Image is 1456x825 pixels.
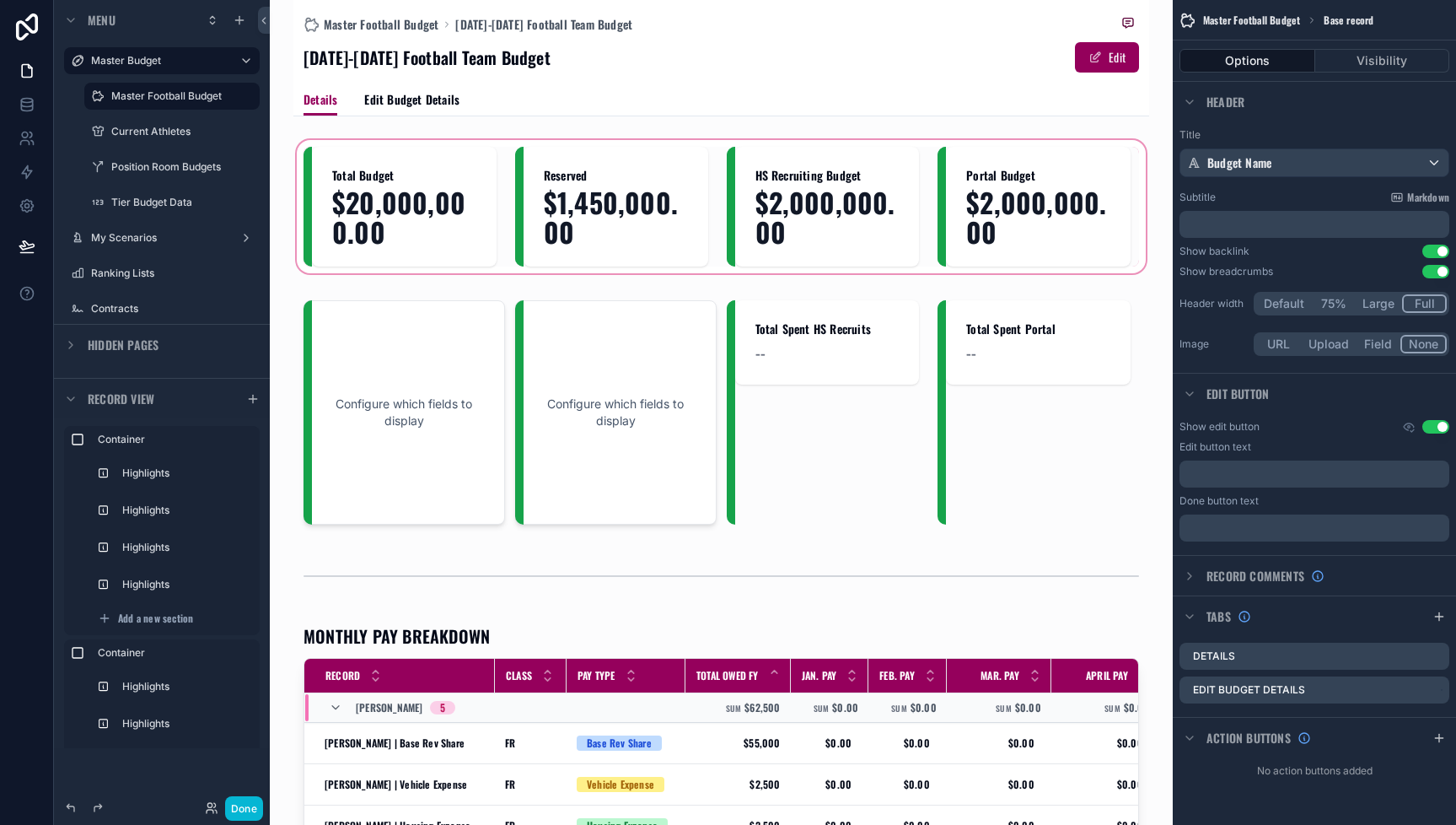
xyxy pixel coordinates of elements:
label: Title [1179,128,1449,142]
span: Markdown [1407,191,1449,204]
span: Menu [88,12,116,29]
div: scrollable content [1179,515,1449,542]
small: Sum [814,703,830,714]
a: Master Football Budget [304,16,438,33]
small: Sum [891,703,907,714]
div: scrollable content [1179,461,1449,488]
a: Edit Budget Details [364,84,459,118]
button: Done [225,796,263,821]
span: Edit Budget Details [364,91,459,108]
label: Container [98,646,253,660]
span: $0.00 [1124,700,1150,714]
label: Current Athletes [111,125,256,138]
span: Class [506,669,532,682]
label: Subtitle [1179,191,1216,204]
label: Header width [1179,297,1247,310]
span: $62,500 [744,700,780,714]
span: Action buttons [1206,730,1291,747]
span: Budget Name [1207,154,1271,171]
label: Image [1179,337,1247,351]
span: Record view [88,391,154,407]
label: Highlights [122,466,250,480]
span: Pay Type [578,669,615,682]
span: Hidden pages [88,337,158,353]
span: Tabs [1206,608,1231,625]
span: Mar. Pay [981,669,1019,682]
span: $0.00 [1015,700,1041,714]
label: Edit button text [1179,440,1251,454]
div: scrollable content [1179,211,1449,238]
label: Highlights [122,680,250,693]
span: Header [1206,94,1244,111]
label: Ranking Lists [91,267,256,280]
button: 75% [1312,294,1355,313]
span: Edit button [1206,386,1269,402]
span: Feb. Pay [879,669,915,682]
span: April Pay [1086,669,1128,682]
span: Master Football Budget [1203,13,1300,27]
a: [DATE]-[DATE] Football Team Budget [455,16,632,33]
label: Master Football Budget [111,89,250,103]
label: Highlights [122,541,250,554]
label: Highlights [122,717,250,731]
span: $0.00 [832,700,858,714]
button: URL [1256,335,1301,353]
div: Show breadcrumbs [1179,265,1273,278]
label: Edit Budget Details [1193,683,1305,697]
span: Total Owed FY [696,669,759,682]
label: Contracts [91,302,256,315]
button: Upload [1301,335,1357,353]
button: Edit [1075,42,1139,73]
div: No action buttons added [1173,758,1456,785]
span: Master Football Budget [324,16,438,33]
small: Sum [1104,703,1120,714]
label: Master Budget [91,54,226,67]
label: Container [98,433,253,446]
div: scrollable content [54,418,270,748]
span: [PERSON_NAME] [356,701,423,714]
small: Sum [726,703,742,714]
label: Done button text [1179,494,1259,508]
button: Visibility [1315,49,1450,73]
small: Sum [996,703,1012,714]
button: Default [1256,294,1312,313]
button: Budget Name [1179,148,1449,177]
label: Show edit button [1179,420,1260,434]
label: My Scenarios [91,231,233,245]
button: Field [1357,335,1401,353]
label: Tier Budget Data [111,196,256,209]
label: Highlights [122,504,250,517]
span: Base record [1324,13,1373,27]
span: Add a new section [118,612,193,625]
span: Details [304,91,337,108]
span: Record comments [1206,568,1304,585]
h1: [DATE]-[DATE] Football Team Budget [304,46,551,69]
a: Markdown [1390,191,1449,204]
span: Jan. Pay [802,669,837,682]
span: $0.00 [911,700,937,714]
button: Options [1179,49,1315,73]
button: None [1400,335,1447,353]
button: Full [1402,294,1447,313]
div: Show backlink [1179,245,1249,258]
div: 5 [440,701,445,714]
label: Details [1193,650,1235,663]
label: Position Room Budgets [111,160,256,174]
button: Large [1355,294,1402,313]
span: Record [325,669,360,682]
a: Details [304,84,337,116]
label: Highlights [122,578,250,591]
